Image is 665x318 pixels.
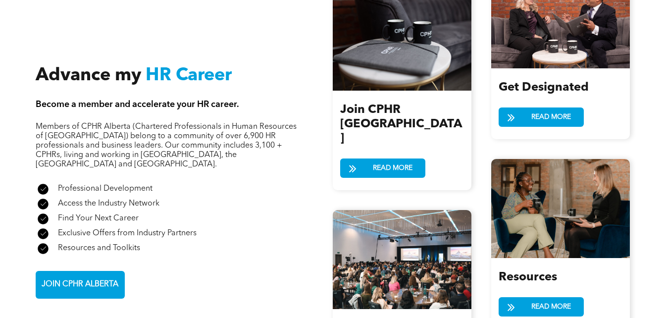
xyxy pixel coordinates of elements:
a: READ MORE [340,159,425,178]
span: Access the Industry Network [58,200,159,208]
span: Get Designated [499,82,589,94]
span: READ MORE [369,159,416,177]
span: Professional Development [58,185,153,193]
span: READ MORE [528,298,574,316]
span: READ MORE [528,108,574,126]
span: Find Your Next Career [58,214,139,222]
span: Members of CPHR Alberta (Chartered Professionals in Human Resources of [GEOGRAPHIC_DATA]) belong ... [36,123,297,168]
span: Join CPHR [GEOGRAPHIC_DATA] [340,104,462,145]
a: READ MORE [499,107,584,127]
span: Resources [499,271,557,283]
a: JOIN CPHR ALBERTA [36,271,125,299]
span: Exclusive Offers from Industry Partners [58,229,197,237]
a: READ MORE [499,297,584,317]
span: JOIN CPHR ALBERTA [38,275,122,294]
span: HR Career [146,67,232,85]
span: Resources and Toolkits [58,244,140,252]
span: Become a member and accelerate your HR career. [36,100,239,109]
span: Advance my [36,67,141,85]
